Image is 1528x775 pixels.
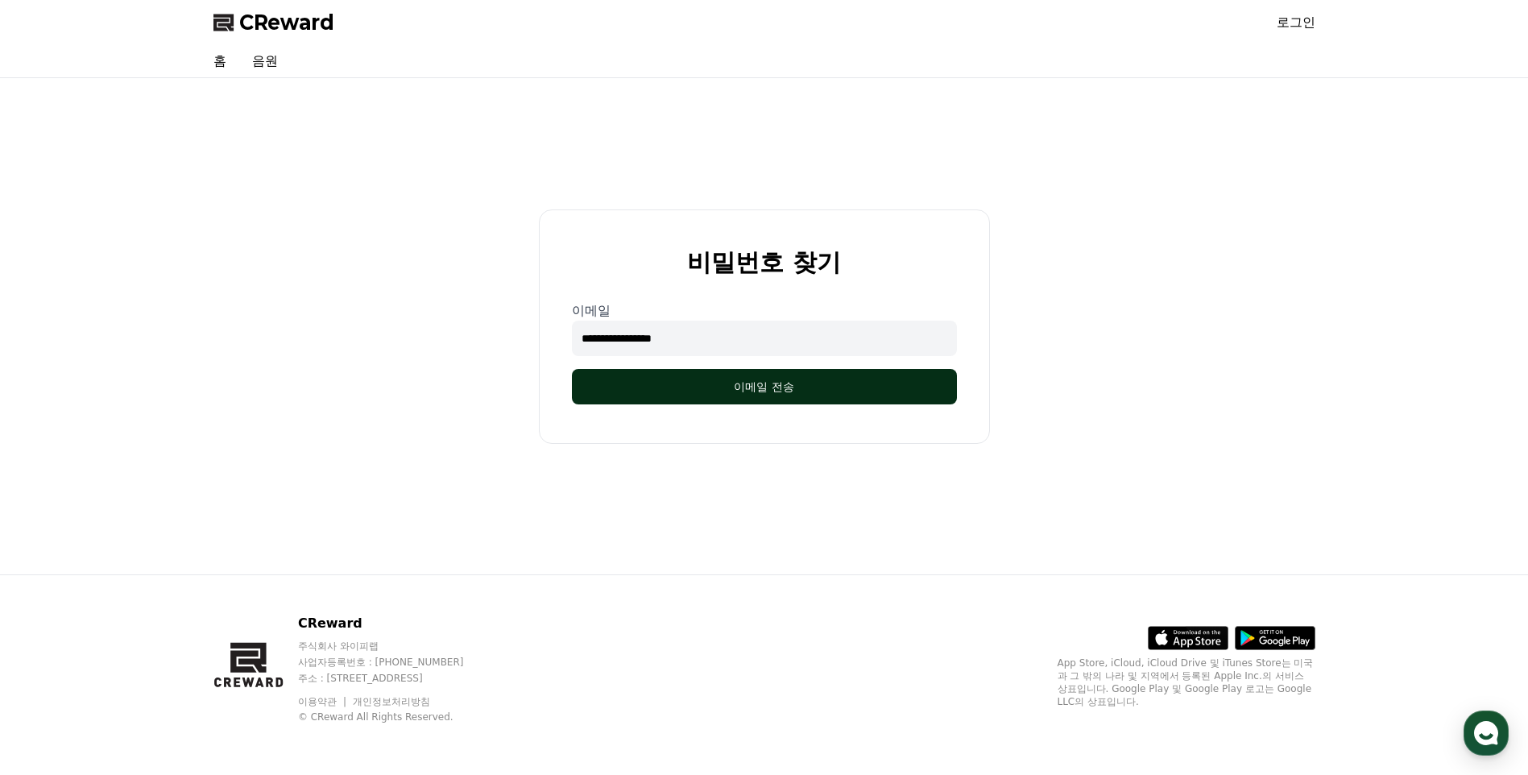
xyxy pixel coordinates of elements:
[298,614,495,633] p: CReward
[687,249,840,276] h2: 비밀번호 찾기
[239,10,334,35] span: CReward
[213,10,334,35] a: CReward
[106,511,208,551] a: 대화
[298,711,495,723] p: © CReward All Rights Reserved.
[147,536,167,549] span: 대화
[1277,13,1315,32] a: 로그인
[1058,657,1315,708] p: App Store, iCloud, iCloud Drive 및 iTunes Store는 미국과 그 밖의 나라 및 지역에서 등록된 Apple Inc.의 서비스 상표입니다. Goo...
[51,535,60,548] span: 홈
[298,640,495,653] p: 주식회사 와이피랩
[201,45,239,77] a: 홈
[208,511,309,551] a: 설정
[353,696,430,707] a: 개인정보처리방침
[249,535,268,548] span: 설정
[572,301,957,321] p: 이메일
[298,656,495,669] p: 사업자등록번호 : [PHONE_NUMBER]
[572,369,957,404] button: 이메일 전송
[298,672,495,685] p: 주소 : [STREET_ADDRESS]
[239,45,291,77] a: 음원
[5,511,106,551] a: 홈
[298,696,349,707] a: 이용약관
